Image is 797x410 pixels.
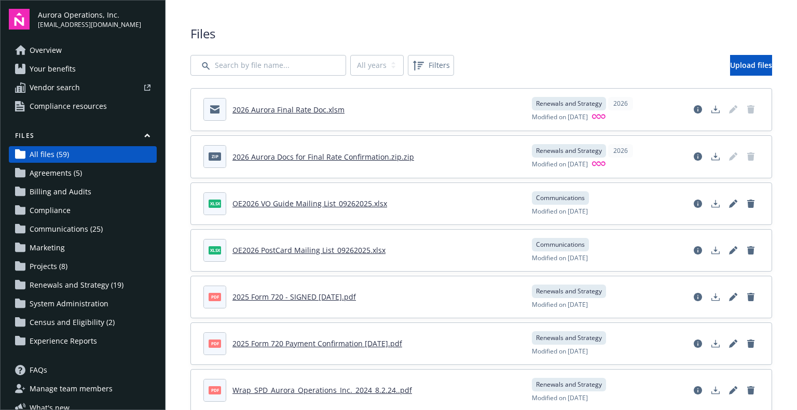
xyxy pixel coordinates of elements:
[536,287,602,296] span: Renewals and Strategy
[232,105,345,115] a: 2026 Aurora Final Rate Doc.xlsm
[38,9,157,30] button: Aurora Operations, Inc.[EMAIL_ADDRESS][DOMAIN_NAME]
[9,333,157,349] a: Experience Reports
[38,9,141,20] span: Aurora Operations, Inc.
[690,242,706,259] a: View file details
[30,221,103,237] span: Communications (25)
[9,98,157,115] a: Compliance resources
[410,57,452,74] span: Filters
[30,79,80,96] span: Vendor search
[730,60,772,70] span: Upload files
[690,382,706,399] a: View file details
[9,295,157,312] a: System Administration
[9,131,157,144] button: Files
[30,146,69,163] span: All files (59)
[532,112,588,122] span: Modified on [DATE]
[9,165,157,181] a: Agreements (5)
[536,333,602,343] span: Renewals and Strategy
[725,195,741,212] a: Edit document
[707,289,724,305] a: Download document
[690,148,706,165] a: View file details
[707,382,724,399] a: Download document
[30,239,65,256] span: Marketing
[209,340,221,347] span: pdf
[408,55,454,76] button: Filters
[690,289,706,305] a: View file details
[743,195,759,212] a: Delete document
[232,152,414,162] a: 2026 Aurora Docs for Final Rate Confirmation.zip.zip
[9,277,157,293] a: Renewals and Strategy (19)
[190,25,772,43] span: Files
[232,338,402,348] a: 2025 Form 720 Payment Confirmation [DATE].pdf
[690,335,706,352] a: View file details
[725,101,741,118] span: Edit document
[9,79,157,96] a: Vendor search
[9,362,157,378] a: FAQs
[743,242,759,259] a: Delete document
[30,258,67,275] span: Projects (8)
[9,380,157,397] a: Manage team members
[30,333,97,349] span: Experience Reports
[707,335,724,352] a: Download document
[725,289,741,305] a: Edit document
[707,195,724,212] a: Download document
[743,148,759,165] span: Delete document
[209,200,221,207] span: xlsx
[725,335,741,352] a: Edit document
[9,221,157,237] a: Communications (25)
[232,385,412,395] a: Wrap_SPD_Aurora_Operations_Inc._2024_8.2.24..pdf
[743,382,759,399] a: Delete document
[209,293,221,301] span: pdf
[30,183,91,200] span: Billing and Audits
[209,152,221,160] span: zip
[30,98,107,115] span: Compliance resources
[707,101,724,118] a: Download document
[536,99,602,108] span: Renewals and Strategy
[232,245,386,255] a: OE2026 PostCard Mailing List_09262025.xlsx
[536,240,585,249] span: Communications
[725,148,741,165] span: Edit document
[730,55,772,76] a: Upload files
[536,380,602,389] span: Renewals and Strategy
[532,207,588,216] span: Modified on [DATE]
[743,335,759,352] a: Delete document
[532,347,588,356] span: Modified on [DATE]
[743,101,759,118] span: Delete document
[209,386,221,394] span: pdf
[725,382,741,399] a: Edit document
[532,300,588,309] span: Modified on [DATE]
[725,242,741,259] a: Edit document
[532,253,588,263] span: Modified on [DATE]
[30,165,82,181] span: Agreements (5)
[30,314,115,331] span: Census and Eligibility (2)
[30,362,47,378] span: FAQs
[38,20,141,30] span: [EMAIL_ADDRESS][DOMAIN_NAME]
[232,292,356,302] a: 2025 Form 720 - SIGNED [DATE].pdf
[209,246,221,254] span: xlsx
[30,277,123,293] span: Renewals and Strategy (19)
[30,380,113,397] span: Manage team members
[190,55,346,76] input: Search by file name...
[690,101,706,118] a: View file details
[9,9,30,30] img: navigator-logo.svg
[743,289,759,305] a: Delete document
[707,148,724,165] a: Download document
[30,202,71,219] span: Compliance
[536,146,602,155] span: Renewals and Strategy
[9,202,157,219] a: Compliance
[9,258,157,275] a: Projects (8)
[232,199,387,208] a: OE2026 VO Guide Mailing List_09262025.xlsx
[532,393,588,403] span: Modified on [DATE]
[30,295,108,312] span: System Administration
[9,146,157,163] a: All files (59)
[9,61,157,77] a: Your benefits
[9,42,157,59] a: Overview
[608,144,633,158] div: 2026
[30,42,62,59] span: Overview
[9,314,157,331] a: Census and Eligibility (2)
[608,97,633,110] div: 2026
[9,183,157,200] a: Billing and Audits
